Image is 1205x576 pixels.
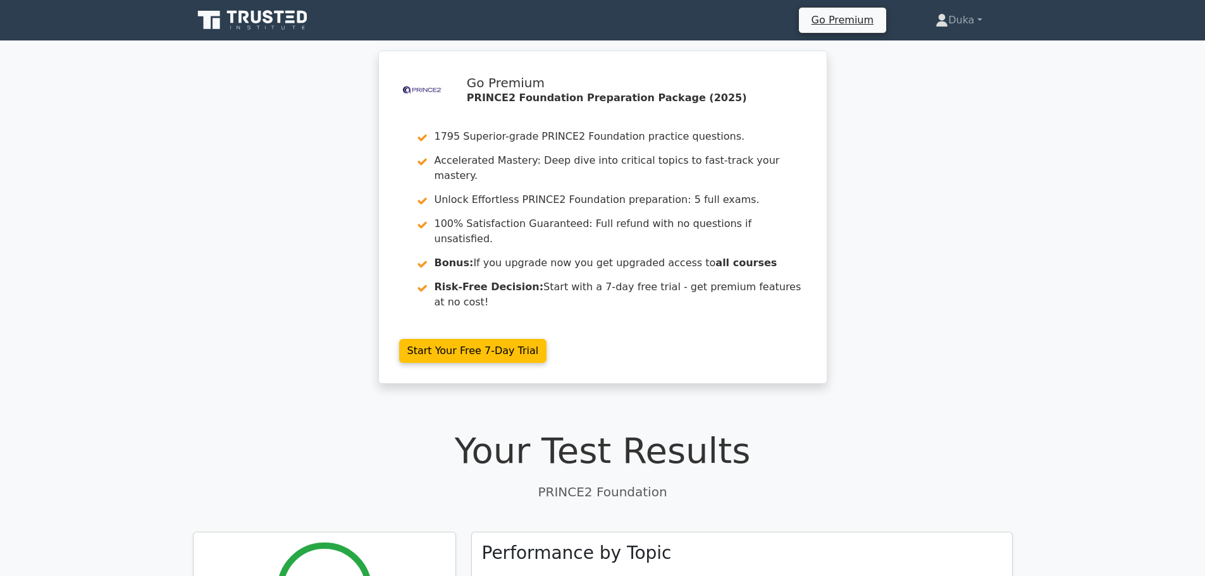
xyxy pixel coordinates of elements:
[399,339,547,363] a: Start Your Free 7-Day Trial
[905,8,1012,33] a: Duka
[482,542,672,564] h3: Performance by Topic
[193,429,1013,472] h1: Your Test Results
[804,11,881,28] a: Go Premium
[193,482,1013,501] p: PRINCE2 Foundation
